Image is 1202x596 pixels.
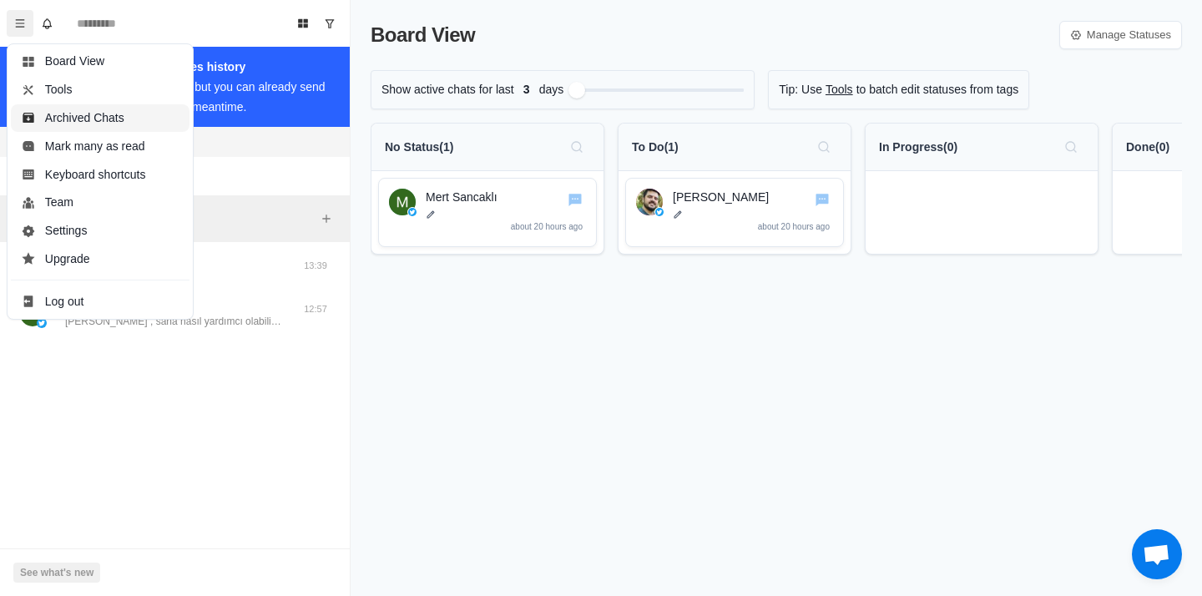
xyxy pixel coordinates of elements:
[385,139,453,156] p: No Status ( 1 )
[295,302,336,316] p: 12:57
[673,189,833,206] p: [PERSON_NAME]
[826,81,853,98] a: Tools
[539,81,564,98] p: days
[566,190,584,209] button: Go to chat
[316,10,343,37] button: Show unread conversations
[511,220,583,233] p: about 20 hours ago
[1126,139,1169,156] p: Done ( 0 )
[779,81,822,98] p: Tip: Use
[316,209,336,229] button: Add filters
[879,139,957,156] p: In Progress ( 0 )
[381,81,514,98] p: Show active chats for last
[563,134,590,160] button: Search
[1058,134,1084,160] button: Search
[811,134,837,160] button: Search
[37,318,47,328] img: picture
[389,189,416,215] img: Mert Sancaklı
[13,563,100,583] button: See what's new
[295,259,336,273] p: 13:39
[7,10,33,37] button: Menu
[568,82,585,98] div: Filter by activity days
[514,81,539,98] span: 3
[1059,21,1182,49] a: Manage Statuses
[856,81,1019,98] p: to batch edit statuses from tags
[426,189,586,206] p: Mert Sancaklı
[655,208,664,216] img: twitter
[33,10,60,37] button: Notifications
[625,178,844,247] div: Go to chatUmut Karakoçtwitter[PERSON_NAME]about 20 hours ago
[65,314,282,329] p: [PERSON_NAME] , sana nasıl yardımcı olabilirim?
[632,139,679,156] p: To Do ( 1 )
[636,189,663,215] img: Umut Karakoç
[1132,529,1182,579] a: Açık sohbet
[290,10,316,37] button: Board View
[758,220,830,233] p: about 20 hours ago
[813,190,831,209] button: Go to chat
[371,20,475,50] p: Board View
[408,208,417,216] img: twitter
[378,178,597,247] div: Go to chatMert SancaklıtwitterMert Sancaklıabout 20 hours ago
